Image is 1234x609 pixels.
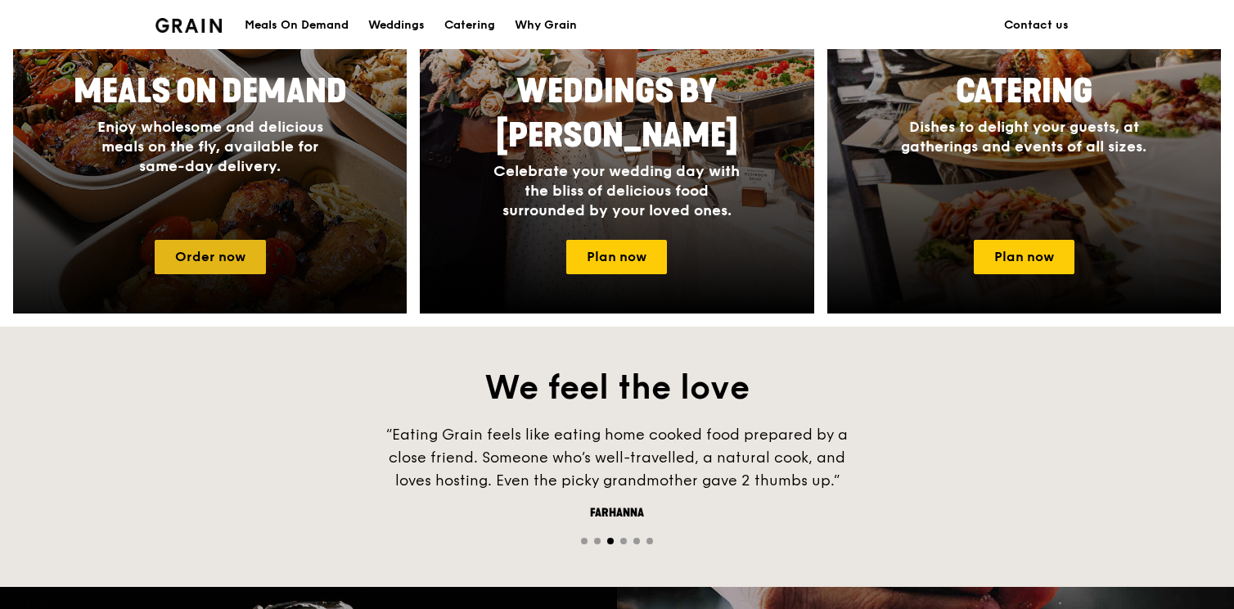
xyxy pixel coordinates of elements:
span: Catering [956,72,1092,111]
a: Why Grain [505,1,587,50]
span: Go to slide 4 [620,538,627,544]
span: Go to slide 5 [633,538,640,544]
span: Meals On Demand [74,72,347,111]
div: “Eating Grain feels like eating home cooked food prepared by a close friend. Someone who’s well-t... [372,423,862,492]
a: Contact us [994,1,1079,50]
a: Catering [435,1,505,50]
span: Dishes to delight your guests, at gatherings and events of all sizes. [901,118,1146,156]
div: Why Grain [515,1,577,50]
a: Plan now [566,240,667,274]
span: Go to slide 3 [607,538,614,544]
a: Order now [155,240,266,274]
span: Celebrate your wedding day with the bliss of delicious food surrounded by your loved ones. [493,162,740,219]
span: Weddings by [PERSON_NAME] [496,72,738,156]
div: Meals On Demand [245,1,349,50]
div: Catering [444,1,495,50]
span: Go to slide 2 [594,538,601,544]
span: Enjoy wholesome and delicious meals on the fly, available for same-day delivery. [97,118,323,175]
span: Go to slide 1 [581,538,588,544]
div: Weddings [368,1,425,50]
span: Go to slide 6 [646,538,653,544]
div: Farhanna [372,505,862,521]
a: Plan now [974,240,1074,274]
a: Weddings [358,1,435,50]
img: Grain [155,18,222,33]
